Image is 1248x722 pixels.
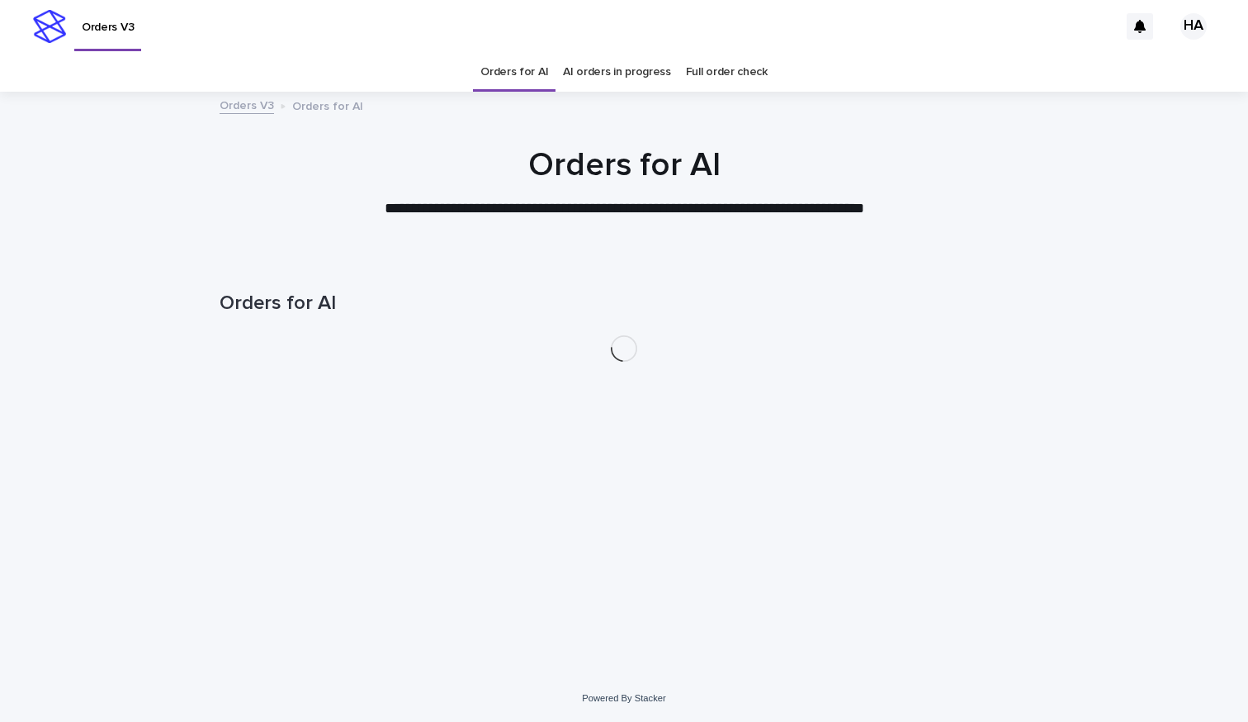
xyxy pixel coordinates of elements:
p: Orders for AI [292,96,363,114]
a: Orders V3 [220,95,274,114]
a: AI orders in progress [563,53,671,92]
img: stacker-logo-s-only.png [33,10,66,43]
a: Powered By Stacker [582,693,665,703]
a: Full order check [686,53,768,92]
h1: Orders for AI [220,145,1028,185]
h1: Orders for AI [220,292,1028,316]
div: HA [1180,13,1207,40]
a: Orders for AI [480,53,548,92]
